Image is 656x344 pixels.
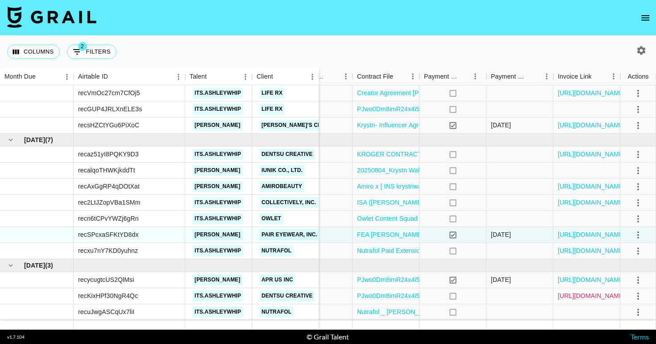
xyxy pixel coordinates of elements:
[78,246,138,255] div: recxu7nY7KD0yuhnz
[357,291,589,300] a: PJwo0Dm8imR24x4i5J0uRi92oIm21755577628203KROGER CONTRACT 2 2.pdf
[558,198,625,207] a: [URL][DOMAIN_NAME]
[339,70,353,83] button: Menu
[7,6,96,28] img: Grail Talent
[631,195,646,210] button: select merge strategy
[558,230,625,239] a: [URL][DOMAIN_NAME]
[259,274,295,285] a: APR US INC
[257,68,273,85] div: Client
[78,150,139,159] div: recaz51yI8PQKY9D3
[631,211,646,227] button: select merge strategy
[259,120,337,131] a: [PERSON_NAME]'s Choice
[592,70,604,83] button: Sort
[78,121,139,130] div: recsHZCtYGu6PiXoC
[636,9,654,27] button: open drawer
[631,243,646,259] button: select merge strategy
[259,88,285,99] a: Life RX
[558,121,625,130] a: [URL][DOMAIN_NAME]
[306,70,319,84] button: Menu
[357,121,505,130] a: Krystn- Influencer Agreement Addendum [DATE].pdf
[357,198,599,207] a: ISA ([PERSON_NAME] and Collectively - Dove Self Esteem Project 2025) [DATE].pdf
[259,290,315,302] a: Dentsu Creative
[190,68,207,85] div: Talent
[78,214,139,223] div: recn6tCPvYWZj6gRn
[286,68,353,85] div: Uniport Contact Email
[558,68,592,85] div: Invoice Link
[259,165,305,176] a: IUNIK Co., Ltd.
[24,135,45,144] span: [DATE]
[558,182,625,191] a: [URL][DOMAIN_NAME]
[4,68,36,85] div: Month Due
[491,275,511,284] div: 14/09/2025
[357,150,443,159] a: KROGER CONTRACT 2 2.pdf
[45,261,53,270] span: ( 3 )
[78,291,138,300] div: recKixHPf30NgR4Qc
[4,134,17,146] button: hide children
[558,88,625,97] a: [URL][DOMAIN_NAME]
[60,70,74,84] button: Menu
[307,332,349,341] div: © Grail Talent
[185,68,252,85] div: Talent
[631,332,649,341] a: Terms
[7,334,25,340] div: v 1.7.104
[192,274,243,285] a: [PERSON_NAME]
[357,214,505,223] a: Owlet Content Squad UGC Brief_2025_Updated.pdf
[558,275,625,284] a: [URL][DOMAIN_NAME]
[259,149,315,160] a: Dentsu Creative
[631,102,646,117] button: select merge strategy
[486,68,553,85] div: Payment Sent Date
[207,71,219,83] button: Sort
[491,121,511,130] div: 21/07/2025
[558,150,625,159] a: [URL][DOMAIN_NAME]
[192,149,243,160] a: its.ashleywhip
[259,229,320,240] a: Pair Eyewear, Inc.
[631,86,646,101] button: select merge strategy
[192,88,243,99] a: its.ashleywhip
[631,163,646,178] button: select merge strategy
[357,88,516,97] a: Creator Agreement [PERSON_NAME] x LifeRX copy.pdf
[78,42,87,51] span: 2
[357,166,528,175] a: 20250804_Krystn Walmsley_IUNIK August Collaboration.pdf
[259,181,304,192] a: amirobeauty
[4,259,17,272] button: hide children
[45,135,53,144] span: ( 7 )
[192,213,243,224] a: its.ashleywhip
[393,70,406,83] button: Sort
[192,165,243,176] a: [PERSON_NAME]
[628,68,649,85] div: Actions
[631,147,646,162] button: select merge strategy
[192,245,243,256] a: its.ashleywhip
[24,261,45,270] span: [DATE]
[78,166,135,175] div: recalqoTHWKjkddTt
[78,275,134,284] div: recycugtcUS2QlMsi
[631,179,646,194] button: select merge strategy
[78,230,139,239] div: recSPcxaSFKtYD8dx
[78,68,108,85] div: Airtable ID
[357,68,393,85] div: Contract File
[631,118,646,133] button: select merge strategy
[459,70,471,83] button: Sort
[259,197,318,208] a: Collectively, Inc.
[631,273,646,288] button: select merge strategy
[357,307,590,316] a: Nutrafol _ [PERSON_NAME] _ Content Creator Agreement September 2025-1.pdf
[192,290,243,302] a: its.ashleywhip
[192,229,243,240] a: [PERSON_NAME]
[620,68,656,85] div: Actions
[252,68,319,85] div: Client
[36,71,48,83] button: Sort
[273,71,286,83] button: Sort
[327,70,339,83] button: Sort
[259,104,285,115] a: Life RX
[192,120,243,131] a: [PERSON_NAME]
[78,307,134,316] div: recuJwgASCqUx7liI
[259,306,294,318] a: Nutrafol
[631,227,646,243] button: select merge strategy
[74,68,185,85] div: Airtable ID
[540,70,553,83] button: Menu
[259,213,283,224] a: Owlet
[553,68,620,85] div: Invoice Link
[631,305,646,320] button: select merge strategy
[78,88,140,97] div: recVmOc27cm7CfOj5
[406,70,419,83] button: Menu
[78,198,141,207] div: rec2LtJZopVBa1SMm
[607,70,620,83] button: Menu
